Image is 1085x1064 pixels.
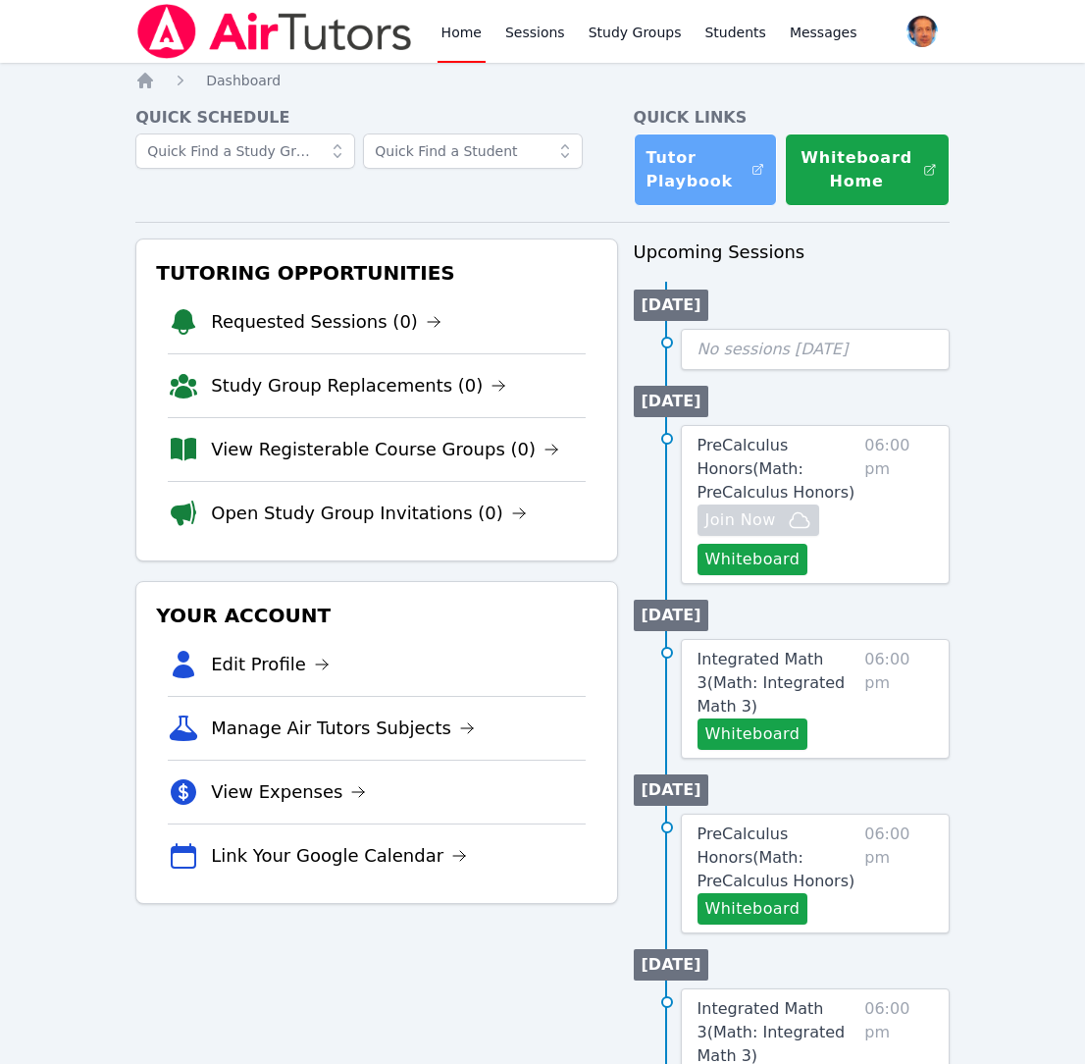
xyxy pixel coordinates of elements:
[697,436,855,502] span: PreCalculus Honors ( Math: PreCalculus Honors )
[697,823,857,893] a: PreCalculus Honors(Math: PreCalculus Honors)
[697,340,849,358] span: No sessions [DATE]
[211,308,441,336] a: Requested Sessions (0)
[705,508,776,532] span: Join Now
[634,290,709,321] li: [DATE]
[697,434,857,505] a: PreCalculus Honors(Math: PreCalculus Honors)
[634,239,950,266] h3: Upcoming Sessions
[785,133,950,206] button: Whiteboard Home
[634,774,709,806] li: [DATE]
[135,71,950,90] nav: Breadcrumb
[864,434,933,575] span: 06:00 pm
[152,255,600,291] h3: Tutoring Opportunities
[697,893,808,925] button: Whiteboard
[634,949,709,981] li: [DATE]
[211,715,475,742] a: Manage Air Tutors Subjects
[211,500,527,527] a: Open Study Group Invitations (0)
[211,651,330,678] a: Edit Profile
[211,778,366,806] a: View Expenses
[152,598,600,633] h3: Your Account
[135,4,413,59] img: Air Tutors
[697,505,819,536] button: Join Now
[211,436,559,463] a: View Registerable Course Groups (0)
[211,842,467,870] a: Link Your Google Calendar
[697,718,808,750] button: Whiteboard
[697,648,857,718] a: Integrated Math 3(Math: Integrated Math 3)
[206,71,281,90] a: Dashboard
[864,823,933,925] span: 06:00 pm
[634,600,709,631] li: [DATE]
[634,133,778,206] a: Tutor Playbook
[135,106,617,130] h4: Quick Schedule
[790,23,857,42] span: Messages
[697,544,808,575] button: Whiteboard
[697,650,846,716] span: Integrated Math 3 ( Math: Integrated Math 3 )
[634,386,709,417] li: [DATE]
[634,106,950,130] h4: Quick Links
[864,648,933,750] span: 06:00 pm
[135,133,355,169] input: Quick Find a Study Group
[211,372,506,399] a: Study Group Replacements (0)
[363,133,583,169] input: Quick Find a Student
[697,825,855,890] span: PreCalculus Honors ( Math: PreCalculus Honors )
[206,73,281,88] span: Dashboard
